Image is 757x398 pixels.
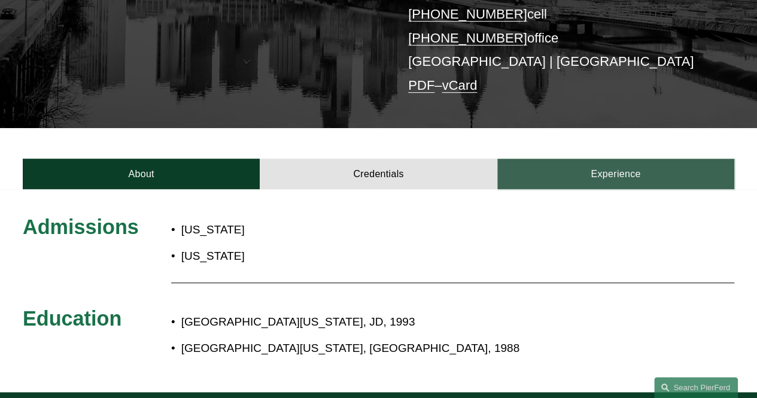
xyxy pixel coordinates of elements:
[181,338,646,358] p: [GEOGRAPHIC_DATA][US_STATE], [GEOGRAPHIC_DATA], 1988
[260,159,497,189] a: Credentials
[408,31,527,45] a: [PHONE_NUMBER]
[23,215,139,238] span: Admissions
[654,377,738,398] a: Search this site
[408,78,434,93] a: PDF
[181,312,646,332] p: [GEOGRAPHIC_DATA][US_STATE], JD, 1993
[497,159,734,189] a: Experience
[408,7,527,22] a: [PHONE_NUMBER]
[181,246,438,266] p: [US_STATE]
[442,78,477,93] a: vCard
[181,220,438,240] p: [US_STATE]
[23,159,260,189] a: About
[23,307,121,330] span: Education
